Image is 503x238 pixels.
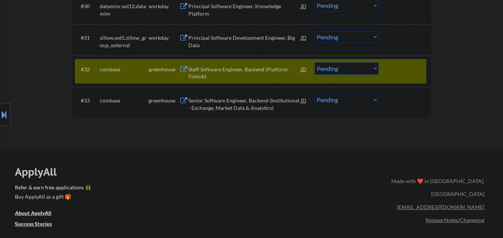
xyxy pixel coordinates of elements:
div: greenhouse [149,66,179,73]
div: JD [300,31,308,44]
a: Release Notes/Changelog [426,217,484,223]
div: JD [300,94,308,107]
div: Buy ApplyAll as a gift 🎁 [15,194,89,199]
a: Success Stories [15,220,62,229]
a: Buy ApplyAll as a gift 🎁 [15,193,89,202]
a: Refer & earn free applications 👯‍♀️ [15,185,236,193]
u: Success Stories [15,221,52,227]
div: Principal Software Development Engineer, Big Data [188,34,301,49]
div: #31 [81,34,94,42]
div: Staff Software Engineer, Backend (Platform - Finhub) [188,66,301,80]
u: About ApplyAll [15,210,51,216]
div: greenhouse [149,97,179,104]
div: JD [300,62,308,76]
div: Made with ❤️ in [GEOGRAPHIC_DATA], [GEOGRAPHIC_DATA] [388,175,484,200]
div: Senior Software Engineer, Backend (Institutional - Exchange, Market Data & Analytics) [188,97,301,111]
div: dataminr.wd12.dataminr [100,3,149,17]
div: Principal Software Engineer, Knowledge Platform [188,3,301,17]
div: #30 [81,3,94,10]
div: workday [149,34,179,42]
div: zillow.wd5.zillow_group_external [100,34,149,49]
a: [EMAIL_ADDRESS][DOMAIN_NAME] [397,204,484,210]
a: About ApplyAll [15,209,62,218]
div: workday [149,3,179,10]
